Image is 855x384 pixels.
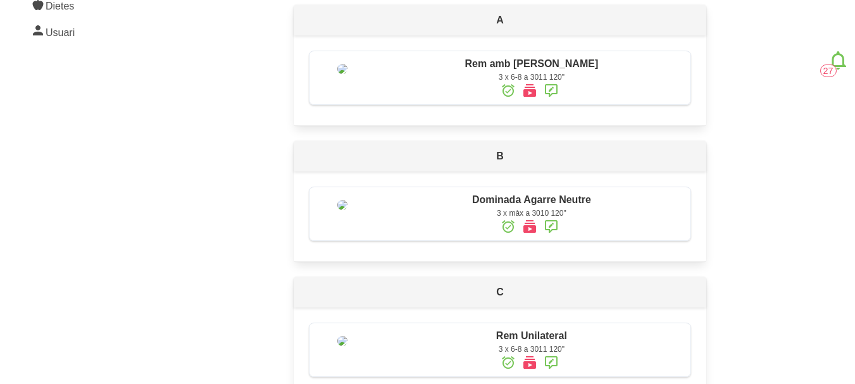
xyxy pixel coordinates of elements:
[465,58,599,69] span: Rem amb [PERSON_NAME]
[294,5,706,35] p: A
[337,336,347,346] img: 8ea60705-12ae-42e8-83e1-4ba62b1261d5%2Factivities%2F1223-rem-unilateral-jpg.jpg
[379,207,684,219] div: 3 x màx a 3010 120"
[496,330,567,341] span: Rem Unilateral
[294,141,706,171] p: B
[379,71,684,83] div: 3 x 6-8 a 3011 120"
[379,344,684,355] div: 3 x 6-8 a 3011 120"
[472,194,591,205] span: Dominada Agarre Neutre
[23,18,107,44] a: Usuari
[294,277,706,307] p: C
[337,200,347,210] img: 8ea60705-12ae-42e8-83e1-4ba62b1261d5%2Factivities%2F72709-dominada-neutre-jpg.jpg
[337,64,347,74] img: 8ea60705-12ae-42e8-83e1-4ba62b1261d5%2Factivities%2F62864-rem-amb-barra-jpg.jpg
